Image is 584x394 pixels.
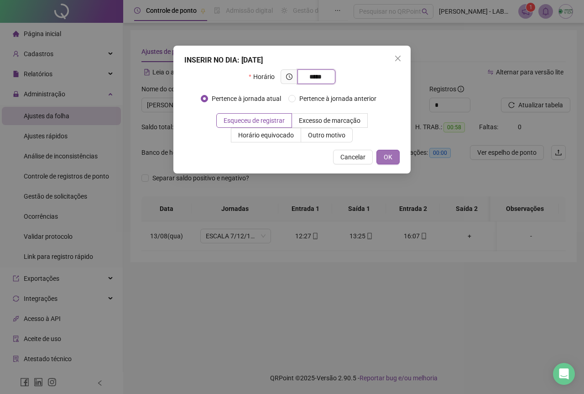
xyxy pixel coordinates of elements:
[296,94,380,104] span: Pertence à jornada anterior
[249,69,280,84] label: Horário
[286,74,292,80] span: clock-circle
[333,150,373,164] button: Cancelar
[384,152,392,162] span: OK
[391,51,405,66] button: Close
[394,55,401,62] span: close
[340,152,365,162] span: Cancelar
[208,94,285,104] span: Pertence à jornada atual
[299,117,360,124] span: Excesso de marcação
[224,117,285,124] span: Esqueceu de registrar
[553,363,575,385] div: Open Intercom Messenger
[308,131,345,139] span: Outro motivo
[238,131,294,139] span: Horário equivocado
[376,150,400,164] button: OK
[184,55,400,66] div: INSERIR NO DIA : [DATE]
